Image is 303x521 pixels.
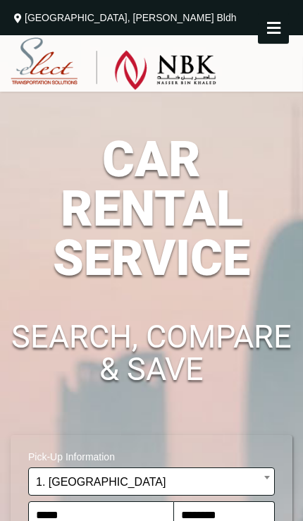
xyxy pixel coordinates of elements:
[11,135,292,283] h1: CAR RENTAL SERVICE
[11,321,292,386] h1: SEARCH, COMPARE & SAVE
[28,442,275,467] span: Pick-Up Information
[28,467,275,496] span: 1. Hamad International Airport
[36,468,267,496] span: 1. Hamad International Airport
[11,37,216,90] img: Select Rent a Car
